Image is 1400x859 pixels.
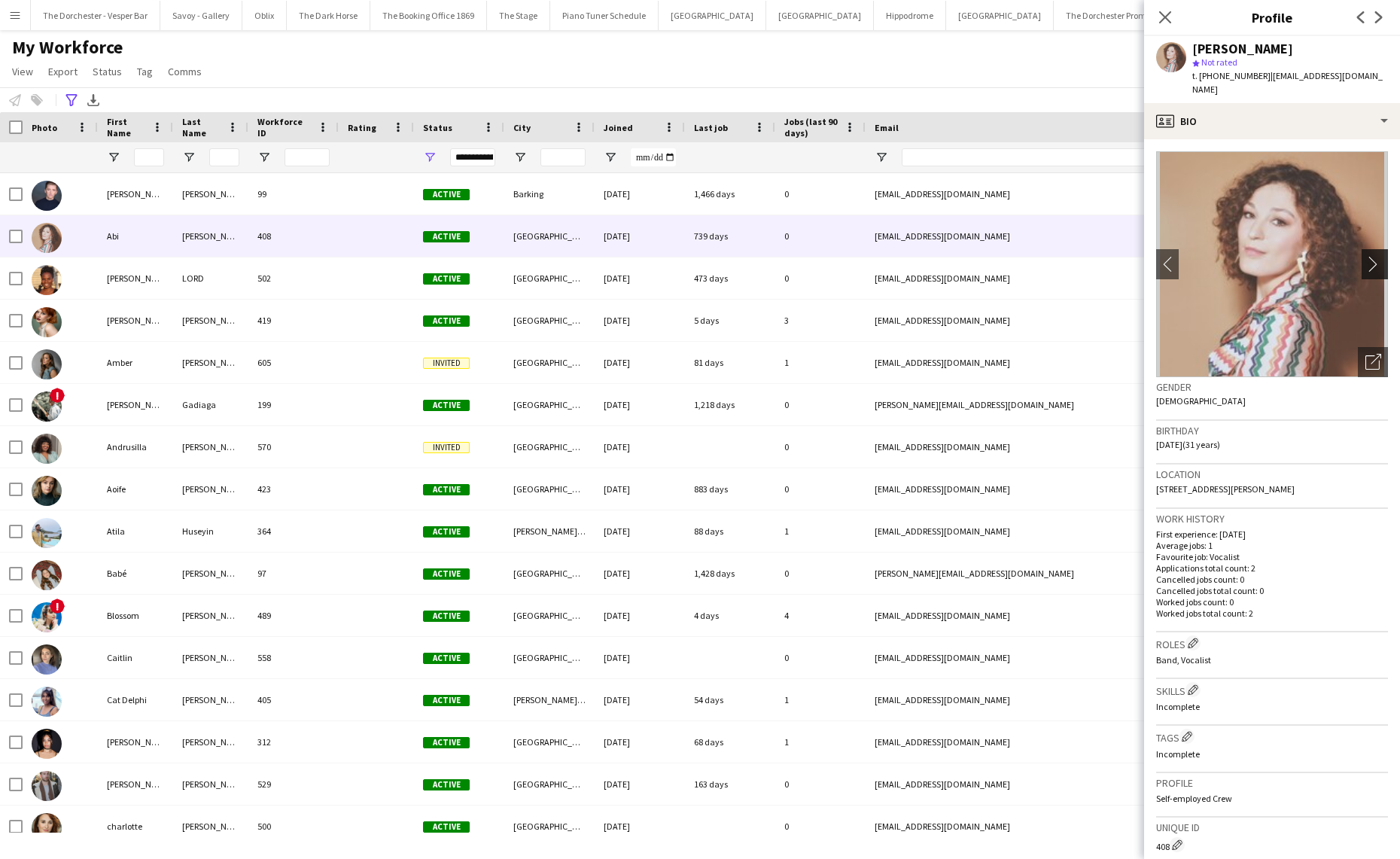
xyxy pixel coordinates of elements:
input: Joined Filter Input [631,148,676,166]
div: [DATE] [595,721,685,763]
div: 68 days [685,721,775,763]
span: [DEMOGRAPHIC_DATA] [1156,395,1246,407]
div: Babé [98,553,173,594]
div: [DATE] [595,806,685,847]
div: [DATE] [595,763,685,805]
span: t. [PHONE_NUMBER] [1192,70,1271,81]
div: [DATE] [595,300,685,341]
input: First Name Filter Input [134,148,164,166]
div: 5 days [685,300,775,341]
div: 1 [775,510,866,552]
div: [PERSON_NAME] [PERSON_NAME] [504,510,595,552]
div: 500 [248,806,339,847]
div: [DATE] [595,679,685,720]
div: [GEOGRAPHIC_DATA] [504,342,595,383]
div: Blossom [98,595,173,636]
div: 0 [775,384,866,425]
div: Open photos pop-in [1358,347,1388,377]
img: Amber Prothero [32,349,62,379]
div: 0 [775,426,866,468]
div: [EMAIL_ADDRESS][DOMAIN_NAME] [866,426,1167,468]
h3: Location [1156,468,1388,481]
p: Self-employed Crew [1156,793,1388,804]
span: Active [423,231,470,242]
div: 97 [248,553,339,594]
span: Photo [32,122,57,133]
img: Alicia Corrales [32,307,62,337]
div: 4 [775,595,866,636]
img: Blossom Caldarone [32,602,62,632]
div: Aoife [98,468,173,510]
div: 0 [775,806,866,847]
span: ! [50,599,65,614]
span: City [513,122,531,133]
div: [GEOGRAPHIC_DATA] [504,763,595,805]
h3: Work history [1156,512,1388,525]
div: [PERSON_NAME] [1192,42,1293,56]
div: Atila [98,510,173,552]
h3: Birthday [1156,424,1388,437]
div: [PERSON_NAME] [173,426,248,468]
div: [GEOGRAPHIC_DATA] [504,806,595,847]
div: 408 [1156,837,1388,852]
span: Active [423,611,470,622]
div: [GEOGRAPHIC_DATA] [504,595,595,636]
span: Active [423,568,470,580]
span: Joined [604,122,633,133]
input: Workforce ID Filter Input [285,148,330,166]
span: Active [423,821,470,833]
div: 1 [775,721,866,763]
app-action-btn: Export XLSX [84,91,102,109]
button: [GEOGRAPHIC_DATA] [766,1,874,30]
img: Andrusilla Mosley [32,434,62,464]
div: [PERSON_NAME] [173,806,248,847]
div: 1,466 days [685,173,775,215]
span: Not rated [1201,56,1237,68]
div: [GEOGRAPHIC_DATA] [504,257,595,299]
span: Last Name [182,116,221,139]
p: Worked jobs total count: 2 [1156,608,1388,619]
p: First experience: [DATE] [1156,528,1388,540]
a: Status [87,62,128,81]
div: Barking [504,173,595,215]
div: Andrusilla [98,426,173,468]
span: ! [50,388,65,403]
div: 0 [775,215,866,257]
button: The Stage [487,1,550,30]
img: Celine Love Newkirk Asher [32,729,62,759]
p: Cancelled jobs count: 0 [1156,574,1388,585]
div: 364 [248,510,339,552]
h3: Roles [1156,635,1388,651]
div: [DATE] [595,257,685,299]
button: Open Filter Menu [604,151,617,164]
div: [DATE] [595,215,685,257]
div: 81 days [685,342,775,383]
div: [EMAIL_ADDRESS][DOMAIN_NAME] [866,679,1167,720]
div: [EMAIL_ADDRESS][DOMAIN_NAME] [866,806,1167,847]
button: The Dark Horse [287,1,370,30]
span: Active [423,526,470,538]
div: [PERSON_NAME] [173,300,248,341]
div: [DATE] [595,468,685,510]
p: Average jobs: 1 [1156,540,1388,551]
div: [DATE] [595,342,685,383]
span: Export [48,65,78,78]
div: [DATE] [595,426,685,468]
button: Open Filter Menu [875,151,888,164]
div: [GEOGRAPHIC_DATA] [504,637,595,678]
div: charlotte [98,806,173,847]
img: Aoife O’Donovan [32,476,62,506]
div: [EMAIL_ADDRESS][DOMAIN_NAME] [866,721,1167,763]
div: 0 [775,257,866,299]
button: [GEOGRAPHIC_DATA] [659,1,766,30]
p: Worked jobs count: 0 [1156,596,1388,608]
div: [DATE] [595,595,685,636]
span: Active [423,737,470,748]
div: [PERSON_NAME] [173,721,248,763]
span: Active [423,779,470,790]
div: [EMAIL_ADDRESS][DOMAIN_NAME] [866,637,1167,678]
span: Active [423,484,470,495]
div: 0 [775,468,866,510]
img: ADRIANA LORD [32,265,62,295]
span: | [EMAIL_ADDRESS][DOMAIN_NAME] [1192,70,1383,95]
